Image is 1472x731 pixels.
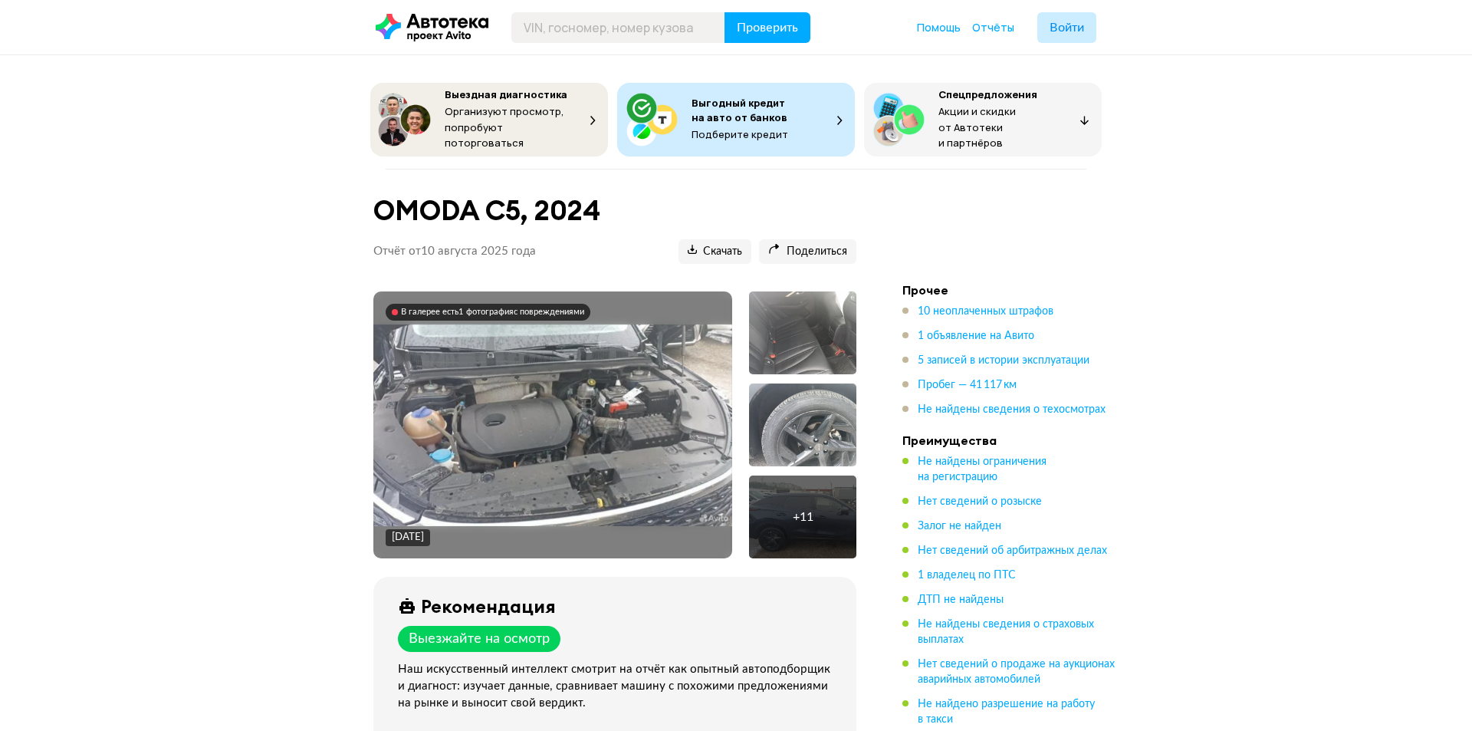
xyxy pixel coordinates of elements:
[902,282,1117,298] h4: Прочее
[373,244,536,259] p: Отчёт от 10 августа 2025 года
[445,87,567,101] span: Выездная диагностика
[688,245,742,259] span: Скачать
[938,104,1016,150] span: Акции и скидки от Автотеки и партнёров
[678,239,751,264] button: Скачать
[918,659,1115,685] span: Нет сведений о продаже на аукционах аварийных автомобилей
[918,380,1017,390] span: Пробег — 41 117 км
[401,307,584,318] div: В галерее есть 1 фотография с повреждениями
[392,531,424,545] div: [DATE]
[918,331,1034,341] span: 1 объявление на Авито
[398,661,838,712] div: Наш искусственный интеллект смотрит на отчёт как опытный автоподборщик и диагност: изучает данные...
[918,496,1042,507] span: Нет сведений о розыске
[938,87,1037,101] span: Спецпредложения
[918,594,1004,605] span: ДТП не найдены
[409,631,550,647] div: Выезжайте на осмотр
[445,104,564,150] span: Организуют просмотр, попробуют поторговаться
[370,83,608,156] button: Выездная диагностикаОрганизуют просмотр, попробуют поторговаться
[864,83,1102,156] button: СпецпредложенияАкции и скидки от Автотеки и партнёров
[1050,21,1084,34] span: Войти
[373,324,732,526] img: Main car
[917,20,961,35] span: Помощь
[759,239,856,264] button: Поделиться
[617,83,855,156] button: Выгодный кредит на авто от банковПодберите кредит
[1037,12,1096,43] button: Войти
[692,96,787,124] span: Выгодный кредит на авто от банков
[768,245,847,259] span: Поделиться
[918,699,1095,725] span: Не найдено разрешение на работу в такси
[511,12,725,43] input: VIN, госномер, номер кузова
[918,545,1107,556] span: Нет сведений об арбитражных делах
[692,127,788,141] span: Подберите кредит
[972,20,1014,35] span: Отчёты
[373,194,856,227] h1: OMODA C5, 2024
[724,12,810,43] button: Проверить
[918,619,1094,645] span: Не найдены сведения о страховых выплатах
[917,20,961,35] a: Помощь
[918,521,1001,532] span: Залог не найден
[972,20,1014,35] a: Отчёты
[902,433,1117,448] h4: Преимущества
[421,595,556,617] div: Рекомендация
[918,456,1046,482] span: Не найдены ограничения на регистрацию
[918,570,1016,581] span: 1 владелец по ПТС
[918,404,1106,415] span: Не найдены сведения о техосмотрах
[793,509,813,525] div: + 11
[737,21,798,34] span: Проверить
[918,355,1089,366] span: 5 записей в истории эксплуатации
[918,306,1053,317] span: 10 неоплаченных штрафов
